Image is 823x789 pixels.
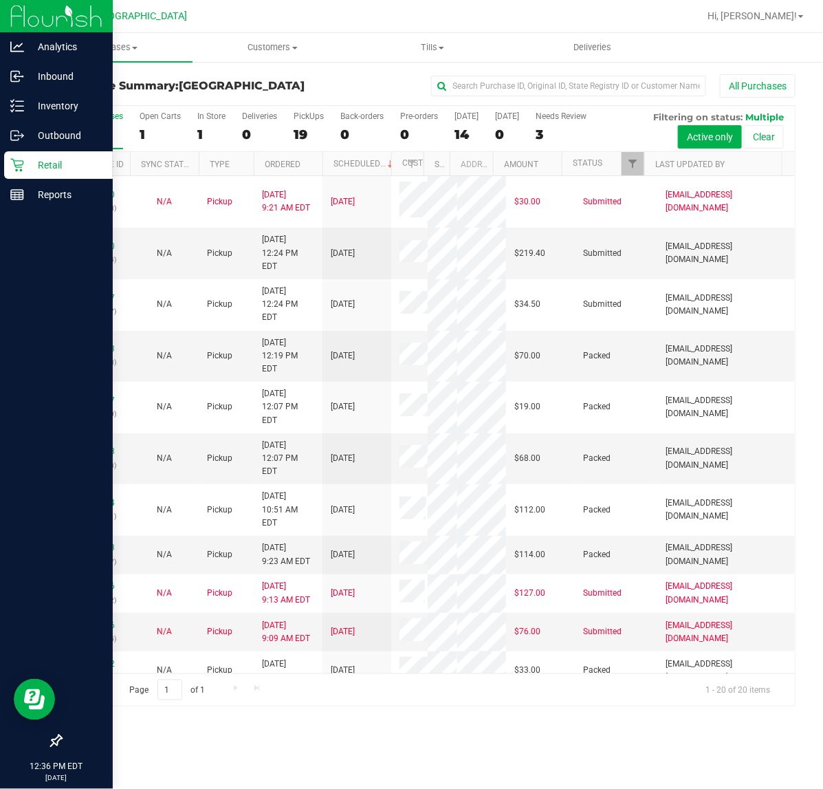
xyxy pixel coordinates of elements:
[33,33,193,62] a: Purchases
[331,195,355,208] span: [DATE]
[744,125,784,149] button: Clear
[331,548,355,561] span: [DATE]
[504,160,538,169] a: Amount
[24,186,107,203] p: Reports
[573,158,602,168] a: Status
[514,664,540,677] span: $33.00
[157,452,172,465] button: N/A
[331,664,355,677] span: [DATE]
[140,111,181,121] div: Open Carts
[157,349,172,363] button: N/A
[583,625,622,638] span: Submitted
[262,387,314,427] span: [DATE] 12:07 PM EDT
[262,619,310,645] span: [DATE] 9:09 AM EDT
[207,195,232,208] span: Pickup
[207,664,232,677] span: Pickup
[666,188,787,215] span: [EMAIL_ADDRESS][DOMAIN_NAME]
[157,400,172,413] button: N/A
[666,445,787,471] span: [EMAIL_ADDRESS][DOMAIN_NAME]
[555,41,630,54] span: Deliveries
[678,125,742,149] button: Active only
[24,68,107,85] p: Inbound
[242,127,277,142] div: 0
[94,10,188,22] span: [GEOGRAPHIC_DATA]
[583,587,622,600] span: Submitted
[583,247,622,260] span: Submitted
[118,680,217,701] span: Page of 1
[514,452,540,465] span: $68.00
[207,587,232,600] span: Pickup
[210,160,230,169] a: Type
[495,111,519,121] div: [DATE]
[262,541,310,568] span: [DATE] 9:23 AM EDT
[400,111,438,121] div: Pre-orders
[583,298,622,311] span: Submitted
[514,587,545,600] span: $127.00
[10,158,24,172] inline-svg: Retail
[707,10,797,21] span: Hi, [PERSON_NAME]!
[514,504,545,517] span: $112.00
[331,298,355,311] span: [DATE]
[197,127,226,142] div: 1
[157,453,172,463] span: Not Applicable
[745,111,784,122] span: Multiple
[536,111,586,121] div: Needs Review
[24,157,107,173] p: Retail
[24,127,107,144] p: Outbound
[454,127,479,142] div: 14
[157,351,172,360] span: Not Applicable
[193,33,352,62] a: Customers
[512,33,672,62] a: Deliveries
[514,349,540,363] span: $70.00
[157,197,172,206] span: Not Applicable
[10,188,24,202] inline-svg: Reports
[454,111,479,121] div: [DATE]
[400,127,438,142] div: 0
[179,79,305,92] span: [GEOGRAPHIC_DATA]
[140,127,181,142] div: 1
[331,587,355,600] span: [DATE]
[666,541,787,568] span: [EMAIL_ADDRESS][DOMAIN_NAME]
[262,490,314,530] span: [DATE] 10:51 AM EDT
[157,505,172,515] span: Not Applicable
[331,400,355,413] span: [DATE]
[157,298,172,311] button: N/A
[331,504,355,517] span: [DATE]
[6,772,107,783] p: [DATE]
[157,195,172,208] button: N/A
[583,452,611,465] span: Packed
[197,111,226,121] div: In Store
[720,74,795,98] button: All Purchases
[583,349,611,363] span: Packed
[353,41,512,54] span: Tills
[157,587,172,600] button: N/A
[536,127,586,142] div: 3
[583,504,611,517] span: Packed
[666,240,787,266] span: [EMAIL_ADDRESS][DOMAIN_NAME]
[653,111,743,122] span: Filtering on status:
[435,160,507,169] a: State Registry ID
[157,625,172,638] button: N/A
[6,760,107,772] p: 12:36 PM EDT
[262,658,310,684] span: [DATE] 9:11 AM EDT
[157,504,172,517] button: N/A
[666,580,787,606] span: [EMAIL_ADDRESS][DOMAIN_NAME]
[666,292,787,318] span: [EMAIL_ADDRESS][DOMAIN_NAME]
[262,336,314,376] span: [DATE] 12:19 PM EDT
[655,160,725,169] a: Last Updated By
[141,160,194,169] a: Sync Status
[10,129,24,142] inline-svg: Outbound
[157,247,172,260] button: N/A
[583,664,611,677] span: Packed
[265,160,300,169] a: Ordered
[262,439,314,479] span: [DATE] 12:07 PM EDT
[514,298,540,311] span: $34.50
[340,127,384,142] div: 0
[514,247,545,260] span: $219.40
[207,298,232,311] span: Pickup
[583,548,611,561] span: Packed
[193,41,351,54] span: Customers
[207,504,232,517] span: Pickup
[157,588,172,598] span: Not Applicable
[207,349,232,363] span: Pickup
